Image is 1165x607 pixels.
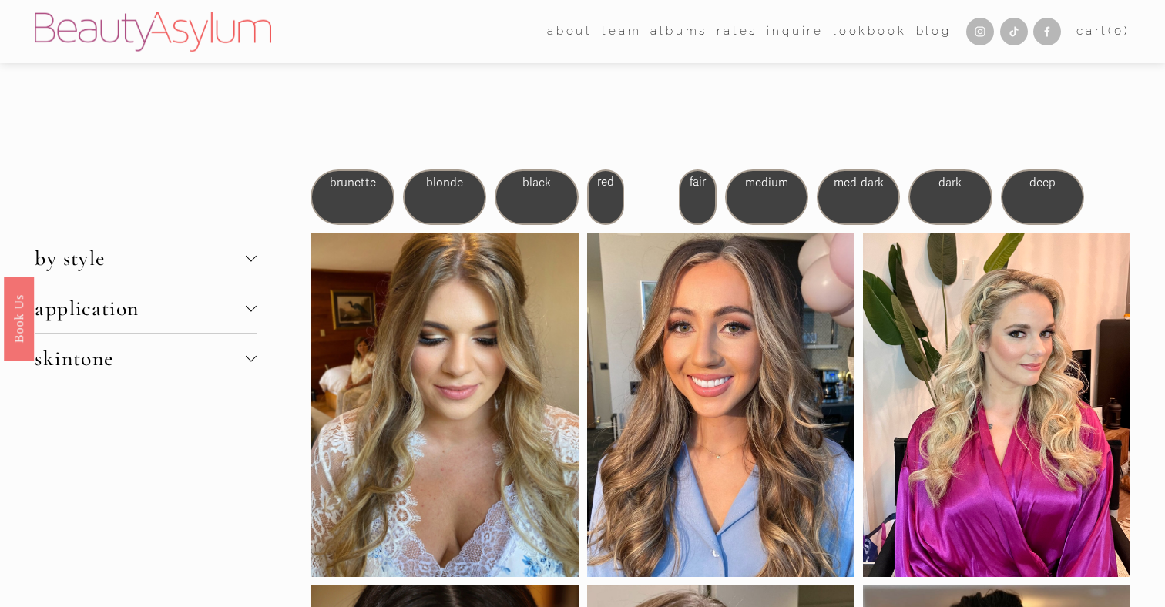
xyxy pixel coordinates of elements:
[833,20,906,43] a: Lookbook
[650,20,707,43] a: albums
[1108,24,1130,38] span: ( )
[35,233,256,283] button: by style
[35,345,245,371] span: skintone
[522,176,551,189] span: black
[1033,18,1061,45] a: Facebook
[1029,176,1056,189] span: deep
[1076,21,1130,42] a: Cart(0)
[547,20,593,43] a: folder dropdown
[330,176,376,189] span: brunette
[547,21,593,42] span: about
[35,295,245,321] span: application
[1000,18,1028,45] a: TikTok
[690,175,706,189] span: fair
[938,176,962,189] span: dark
[426,176,463,189] span: blonde
[834,176,884,189] span: med-dark
[916,20,952,43] a: Blog
[35,245,245,271] span: by style
[767,20,824,43] a: Inquire
[602,20,641,43] a: folder dropdown
[745,176,788,189] span: medium
[35,334,256,383] button: skintone
[717,20,757,43] a: Rates
[966,18,994,45] a: Instagram
[597,175,614,189] span: red
[4,277,34,361] a: Book Us
[35,12,271,52] img: Beauty Asylum | Bridal Hair &amp; Makeup Charlotte &amp; Atlanta
[1114,24,1124,38] span: 0
[602,21,641,42] span: team
[35,283,256,333] button: application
